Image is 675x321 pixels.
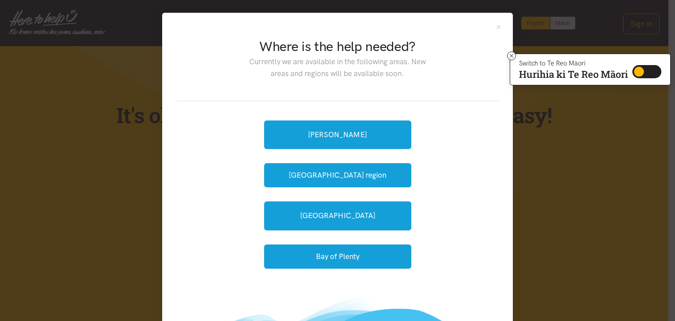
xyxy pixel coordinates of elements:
[519,70,628,78] p: Hurihia ki Te Reo Māori
[264,163,411,187] button: [GEOGRAPHIC_DATA] region
[264,120,411,149] a: [PERSON_NAME]
[495,23,502,31] button: Close
[264,201,411,230] a: [GEOGRAPHIC_DATA]
[242,56,432,80] p: Currently we are available in the following areas. New areas and regions will be available soon.
[264,244,411,269] button: Bay of Plenty
[519,61,628,66] p: Switch to Te Reo Māori
[242,37,432,56] h2: Where is the help needed?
